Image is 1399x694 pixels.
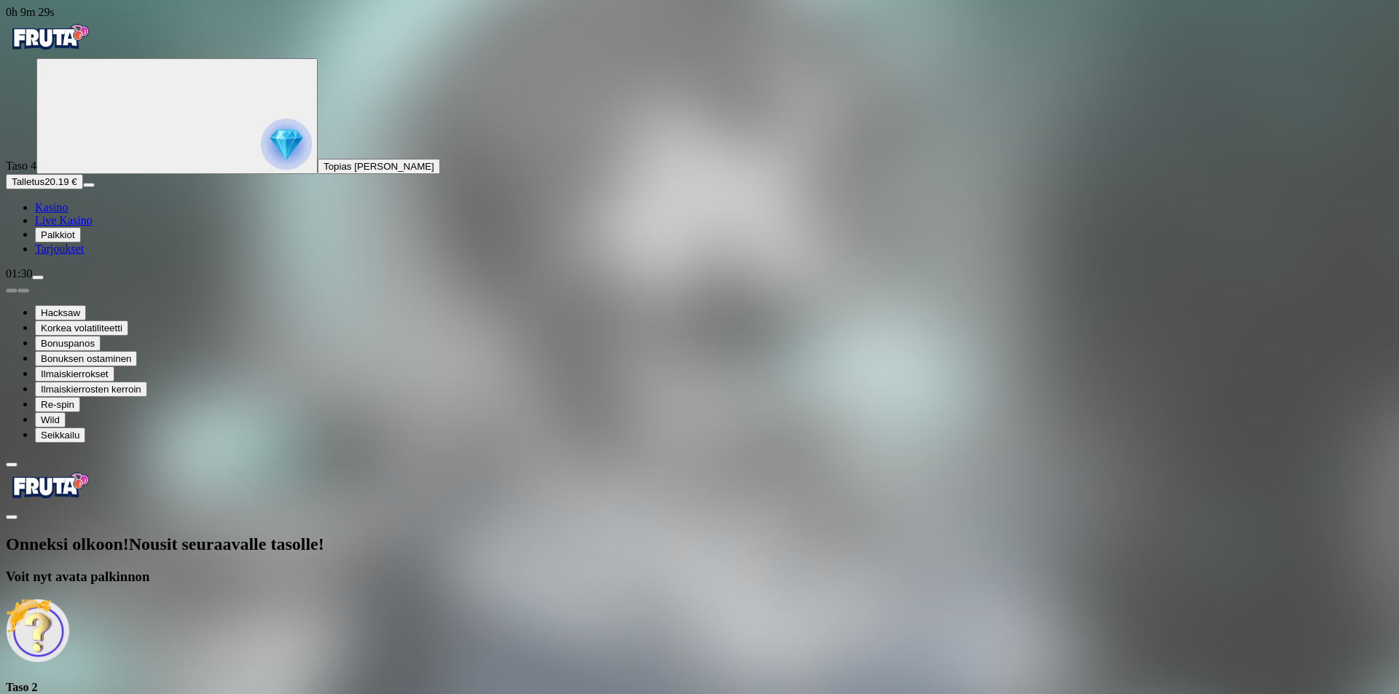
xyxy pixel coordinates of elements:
span: user session time [6,6,55,18]
button: Bonuspanos [35,336,101,351]
span: Bonuspanos [41,338,95,349]
img: Unlock reward icon [6,599,70,663]
button: Ilmaiskierrokset [35,366,114,382]
span: Tarjoukset [35,242,84,255]
button: Wild [35,412,66,427]
button: Ilmaiskierrosten kerroin [35,382,147,397]
h4: Taso 2 [6,681,1393,694]
span: Wild [41,414,60,425]
span: Live Kasino [35,214,93,226]
a: gift-inverted iconTarjoukset [35,242,84,255]
button: Korkea volatiliteetti [35,320,128,336]
span: Seikkailu [41,430,79,441]
span: Korkea volatiliteetti [41,323,122,334]
button: Hacksaw [35,305,86,320]
img: Fruta [6,468,93,504]
button: Seikkailu [35,427,85,443]
h3: Voit nyt avata palkinnon [6,569,1393,585]
span: Talletus [12,176,44,187]
span: Topias [PERSON_NAME] [324,161,434,172]
a: Fruta [6,494,93,506]
span: Palkkiot [41,229,75,240]
span: 01:30 [6,267,32,280]
span: Nousit seuraavalle tasolle! [129,535,324,553]
span: Bonuksen ostaminen [41,353,131,364]
span: Hacksaw [41,307,80,318]
span: 20.19 € [44,176,77,187]
span: Kasino [35,201,68,213]
button: Bonuksen ostaminen [35,351,137,366]
button: next slide [17,288,29,293]
span: Ilmaiskierrosten kerroin [41,384,141,395]
button: chevron-left icon [6,462,17,467]
button: Re-spin [35,397,80,412]
span: Onneksi olkoon! [6,535,129,553]
span: Taso 4 [6,159,36,172]
button: reward progress [36,58,318,174]
span: Re-spin [41,399,74,410]
button: menu [32,275,44,280]
a: diamond iconKasino [35,201,68,213]
a: poker-chip iconLive Kasino [35,214,93,226]
span: Ilmaiskierrokset [41,368,109,379]
button: Topias [PERSON_NAME] [318,159,440,174]
img: Fruta [6,19,93,55]
img: reward progress [261,119,312,170]
nav: Primary [6,19,1393,256]
button: prev slide [6,288,17,293]
button: Talletusplus icon20.19 € [6,174,83,189]
button: menu [83,183,95,187]
button: close [6,515,17,519]
a: Fruta [6,45,93,58]
button: reward iconPalkkiot [35,227,81,242]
